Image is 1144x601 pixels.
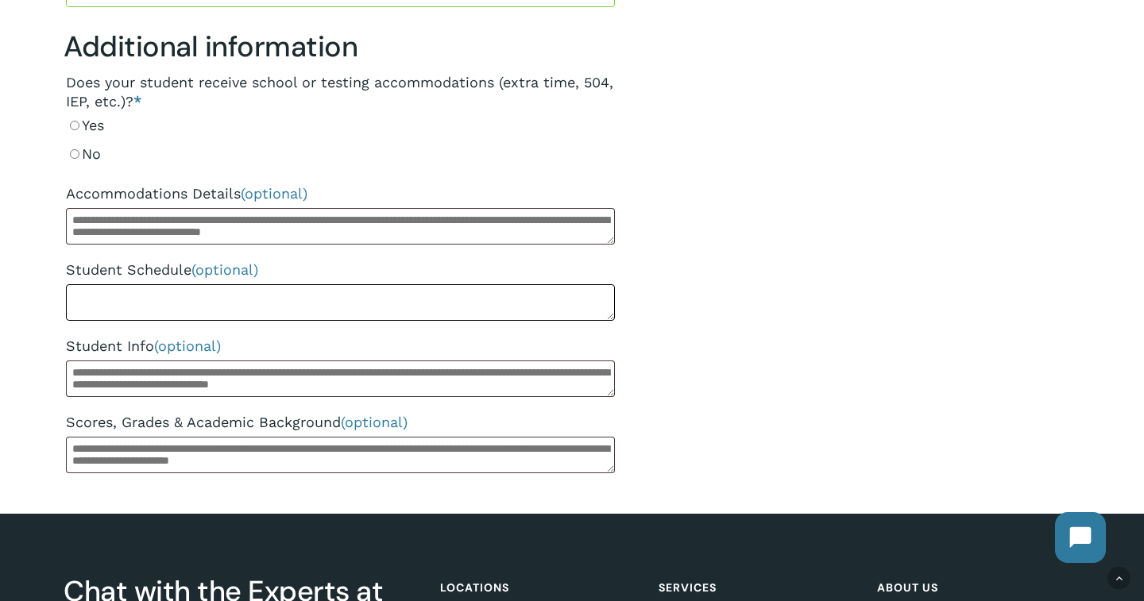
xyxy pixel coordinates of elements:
[66,73,615,111] legend: Does your student receive school or testing accommodations (extra time, 504, IEP, etc.)?
[66,408,615,437] label: Scores, Grades & Academic Background
[341,414,408,430] span: (optional)
[64,29,617,65] h3: Additional information
[1039,496,1122,579] iframe: Chatbot
[133,93,141,110] abbr: required
[66,332,615,360] label: Student Info
[70,149,79,159] input: No
[191,261,258,278] span: (optional)
[66,140,615,168] label: No
[66,256,615,284] label: Student Schedule
[70,121,79,130] input: Yes
[154,337,221,354] span: (optional)
[66,179,615,208] label: Accommodations Details
[66,111,615,140] label: Yes
[241,185,307,202] span: (optional)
